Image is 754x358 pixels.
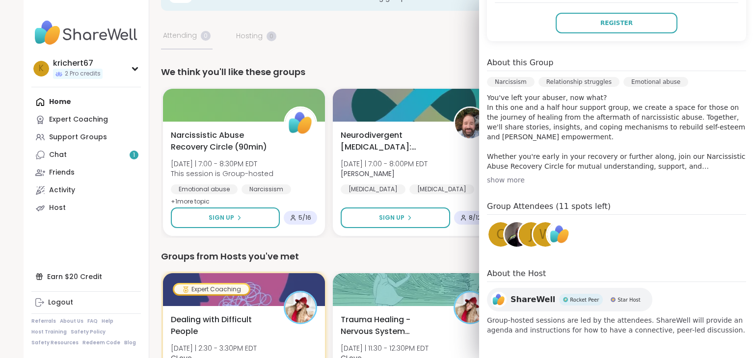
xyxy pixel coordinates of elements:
[341,207,450,228] button: Sign Up
[487,201,746,215] h4: Group Attendees (11 spots left)
[71,329,106,335] a: Safety Policy
[31,146,141,164] a: Chat1
[546,221,573,248] a: ShareWell
[31,128,141,146] a: Support Groups
[469,214,481,222] span: 8 / 12
[48,298,73,307] div: Logout
[133,151,135,159] span: 1
[487,315,746,335] span: Group-hosted sessions are led by the attendees. ShareWell will provide an agenda and instructions...
[171,169,273,179] span: This session is Group-hosted
[31,268,141,285] div: Earn $20 Credit
[341,184,405,194] div: [MEDICAL_DATA]
[539,77,619,87] div: Relationship struggles
[487,77,535,87] div: Narcissism
[65,70,101,78] span: 2 Pro credits
[31,164,141,181] a: Friends
[487,221,514,248] a: c
[49,150,67,160] div: Chat
[455,292,485,323] img: CLove
[31,329,67,335] a: Host Training
[53,58,103,69] div: krichert67
[487,175,746,185] div: show more
[49,185,75,195] div: Activity
[618,296,640,304] span: Star Host
[487,268,746,282] h4: About the Host
[161,250,719,263] div: Groups from Hosts you've met
[31,181,141,199] a: Activity
[171,207,280,228] button: Sign Up
[171,314,273,337] span: Dealing with Difficult People
[171,343,257,353] span: [DATE] | 2:30 - 3:30PM EDT
[487,288,652,311] a: ShareWellShareWellRocket PeerRocket PeerStar HostStar Host
[341,343,429,353] span: [DATE] | 11:30 - 12:30PM EDT
[611,297,616,302] img: Star Host
[570,296,599,304] span: Rocket Peer
[539,225,552,244] span: w
[455,108,485,138] img: Brian_L
[161,65,719,79] div: We think you'll like these groups
[487,57,553,69] h4: About this Group
[49,132,107,142] div: Support Groups
[341,159,428,169] span: [DATE] | 7:00 - 8:00PM EDT
[31,318,56,325] a: Referrals
[529,225,533,244] span: j
[31,294,141,311] a: Logout
[517,221,545,248] a: j
[49,203,66,213] div: Host
[285,108,316,138] img: ShareWell
[623,77,688,87] div: Emotional abuse
[31,16,141,50] img: ShareWell Nav Logo
[49,168,75,178] div: Friends
[242,184,291,194] div: Narcissism
[341,129,443,153] span: Neurodivergent [MEDICAL_DATA]: [MEDICAL_DATA]
[171,129,273,153] span: Narcissistic Abuse Recovery Circle (90min)
[31,339,79,346] a: Safety Resources
[503,221,531,248] a: sseetthhggootteell
[379,213,404,222] span: Sign Up
[171,159,273,169] span: [DATE] | 7:00 - 8:30PM EDT
[174,284,249,294] div: Expert Coaching
[31,111,141,128] a: Expert Coaching
[547,222,572,247] img: ShareWell
[532,221,559,248] a: w
[496,225,505,244] span: c
[124,339,136,346] a: Blog
[298,214,311,222] span: 5 / 16
[341,169,395,179] b: [PERSON_NAME]
[102,318,113,325] a: Help
[60,318,83,325] a: About Us
[556,13,677,33] button: Register
[49,115,108,125] div: Expert Coaching
[171,184,238,194] div: Emotional abuse
[505,222,529,247] img: sseetthhggootteell
[209,213,234,222] span: Sign Up
[600,19,633,27] span: Register
[87,318,98,325] a: FAQ
[341,314,443,337] span: Trauma Healing - Nervous System Regulation
[39,62,44,75] span: k
[491,292,507,307] img: ShareWell
[563,297,568,302] img: Rocket Peer
[82,339,120,346] a: Redeem Code
[487,93,746,171] p: You've left your abuser, now what? In this one and a half hour support group, we create a space f...
[31,199,141,217] a: Host
[409,184,474,194] div: [MEDICAL_DATA]
[285,292,316,323] img: CLove
[511,294,555,306] span: ShareWell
